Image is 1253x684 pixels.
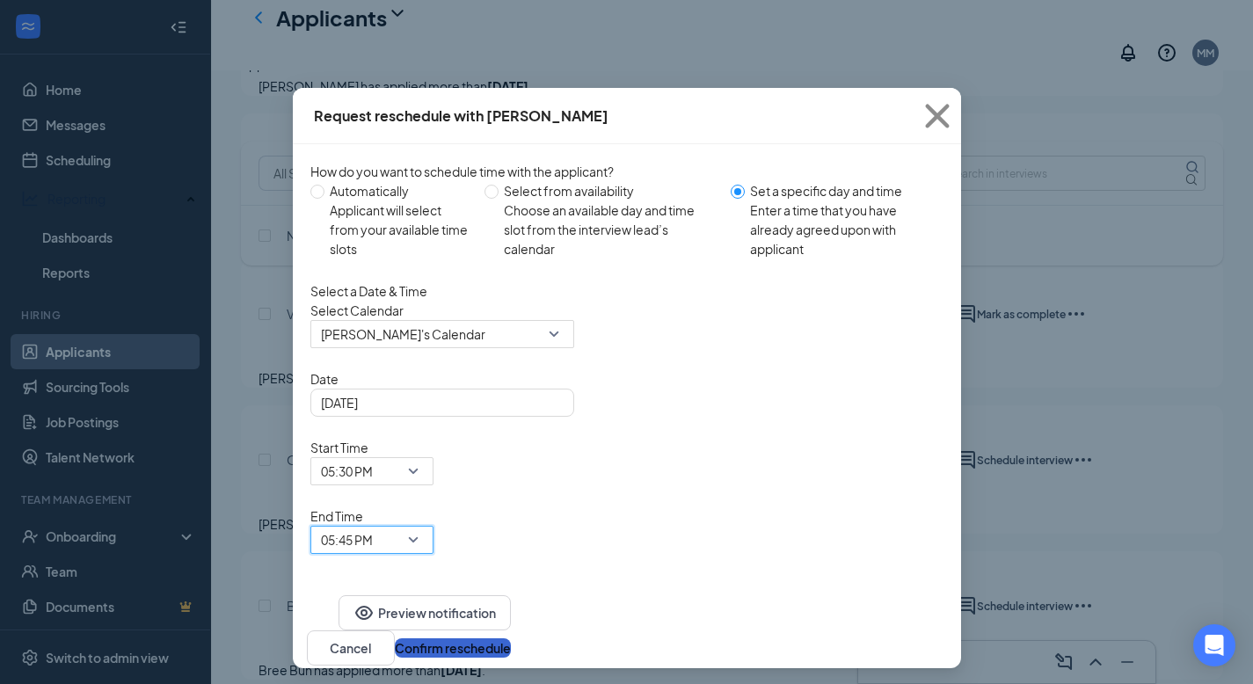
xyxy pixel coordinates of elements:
[330,181,471,200] div: Automatically
[914,88,961,144] button: Close
[504,200,716,258] div: Choose an available day and time slot from the interview lead’s calendar
[310,369,943,389] span: Date
[750,200,929,258] div: Enter a time that you have already agreed upon with applicant
[330,200,471,258] div: Applicant will select from your available time slots
[310,281,943,301] div: Select a Date & Time
[321,527,373,553] span: 05:45 PM
[504,181,716,200] div: Select from availability
[310,506,433,526] span: End Time
[314,106,608,126] div: Request reschedule with [PERSON_NAME]
[321,321,485,347] span: [PERSON_NAME]'s Calendar
[914,92,961,140] svg: Cross
[321,393,560,412] input: Aug 27, 2025
[307,630,395,666] button: Cancel
[395,638,511,658] button: Confirm reschedule
[750,181,929,200] div: Set a specific day and time
[353,602,375,623] svg: Eye
[321,458,373,484] span: 05:30 PM
[310,301,943,320] span: Select Calendar
[310,162,943,181] div: How do you want to schedule time with the applicant?
[310,438,433,457] span: Start Time
[339,595,511,630] button: EyePreview notification
[1193,624,1235,666] div: Open Intercom Messenger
